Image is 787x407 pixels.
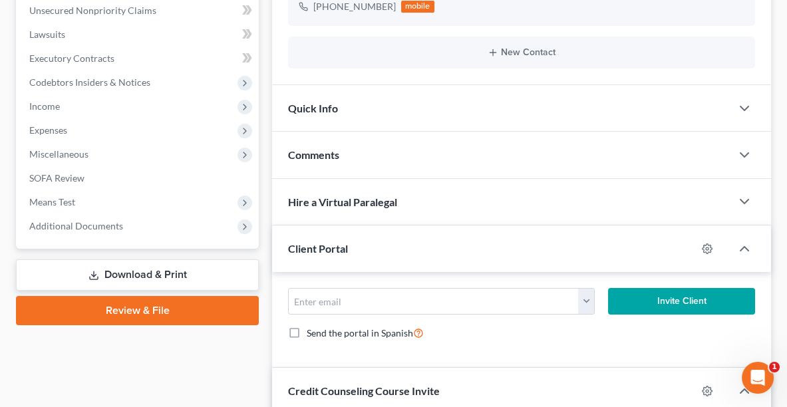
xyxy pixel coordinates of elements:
span: Codebtors Insiders & Notices [29,76,150,88]
span: Quick Info [288,102,338,114]
span: Comments [288,148,339,161]
span: Miscellaneous [29,148,88,160]
span: Executory Contracts [29,53,114,64]
span: Client Portal [288,242,348,255]
button: Invite Client [608,288,755,315]
span: Credit Counseling Course Invite [288,384,440,397]
span: Means Test [29,196,75,207]
span: Additional Documents [29,220,123,231]
a: Download & Print [16,259,259,291]
a: Executory Contracts [19,47,259,70]
span: 1 [769,362,780,372]
input: Enter email [289,289,579,314]
span: Lawsuits [29,29,65,40]
a: Review & File [16,296,259,325]
button: New Contact [299,47,744,58]
span: Unsecured Nonpriority Claims [29,5,156,16]
iframe: Intercom live chat [742,362,774,394]
span: Expenses [29,124,67,136]
a: Lawsuits [19,23,259,47]
span: Hire a Virtual Paralegal [288,196,397,208]
div: mobile [401,1,434,13]
a: SOFA Review [19,166,259,190]
span: Income [29,100,60,112]
span: SOFA Review [29,172,84,184]
span: Send the portal in Spanish [307,327,413,339]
